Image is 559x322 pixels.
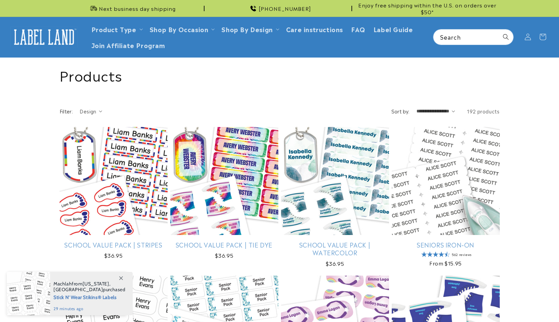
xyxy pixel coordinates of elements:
[392,241,500,249] a: Seniors Iron-On
[369,21,417,37] a: Label Guide
[53,281,126,293] span: from , purchased
[391,108,410,114] label: Sort by:
[467,108,499,114] span: 192 products
[91,41,165,49] span: Join Affiliate Program
[150,25,209,33] span: Shop By Occasion
[286,25,343,33] span: Care instructions
[170,241,278,249] a: School Value Pack | Tie Dye
[87,37,169,53] a: Join Affiliate Program
[80,108,102,115] summary: Design (0 selected)
[91,24,136,34] a: Product Type
[281,241,389,257] a: School Value Pack | Watercolor
[347,21,369,37] a: FAQ
[146,21,218,37] summary: Shop By Occasion
[221,24,273,34] a: Shop By Design
[80,108,96,114] span: Design
[373,25,413,33] span: Label Guide
[99,5,176,12] span: Next business day shipping
[10,26,78,47] img: Label Land
[53,281,72,287] span: Machlah
[355,2,500,15] span: Enjoy free shipping within the U.S. on orders over $50*
[60,66,500,84] h1: Products
[83,281,109,287] span: [US_STATE]
[491,293,552,315] iframe: Gorgias live chat messenger
[259,5,311,12] span: [PHONE_NUMBER]
[217,21,282,37] summary: Shop By Design
[282,21,347,37] a: Care instructions
[60,241,168,249] a: School Value Pack | Stripes
[498,29,513,44] button: Search
[60,108,73,115] h2: Filter:
[351,25,365,33] span: FAQ
[53,286,103,293] span: [GEOGRAPHIC_DATA]
[8,24,81,50] a: Label Land
[87,21,146,37] summary: Product Type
